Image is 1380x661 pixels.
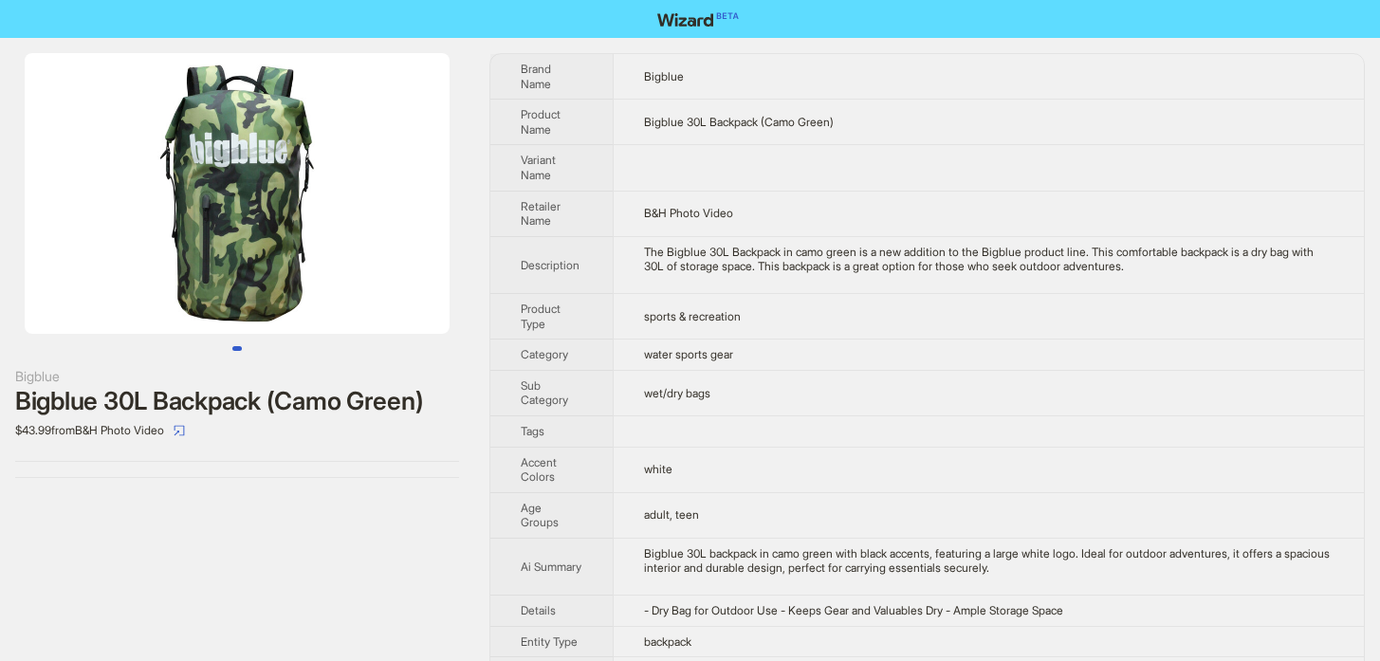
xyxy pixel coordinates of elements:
[644,546,1334,576] div: Bigblue 30L backpack in camo green with black accents, featuring a large white logo. Ideal for ou...
[521,258,580,272] span: Description
[15,387,459,415] div: Bigblue 30L Backpack (Camo Green)
[15,415,459,446] div: $43.99 from B&H Photo Video
[521,378,568,408] span: Sub Category
[644,206,733,220] span: B&H Photo Video
[521,302,561,331] span: Product Type
[15,366,459,387] div: Bigblue
[521,603,556,617] span: Details
[644,634,691,649] span: backpack
[521,62,551,91] span: Brand Name
[644,309,741,323] span: sports & recreation
[521,347,568,361] span: Category
[644,603,1063,617] span: - Dry Bag for Outdoor Use - Keeps Gear and Valuables Dry - Ample Storage Space
[644,386,710,400] span: wet/dry bags
[644,347,733,361] span: water sports gear
[644,69,684,83] span: Bigblue
[521,107,561,137] span: Product Name
[521,455,557,485] span: Accent Colors
[521,199,561,229] span: Retailer Name
[25,53,450,334] img: Bigblue 30L Backpack (Camo Green) image 1
[521,424,544,438] span: Tags
[644,507,699,522] span: adult, teen
[521,634,578,649] span: Entity Type
[174,425,185,436] span: select
[521,153,556,182] span: Variant Name
[521,501,559,530] span: Age Groups
[521,560,581,574] span: Ai Summary
[232,346,242,351] button: Go to slide 1
[644,462,672,476] span: white
[644,245,1334,274] div: The Bigblue 30L Backpack in camo green is a new addition to the Bigblue product line. This comfor...
[644,115,834,129] span: Bigblue 30L Backpack (Camo Green)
